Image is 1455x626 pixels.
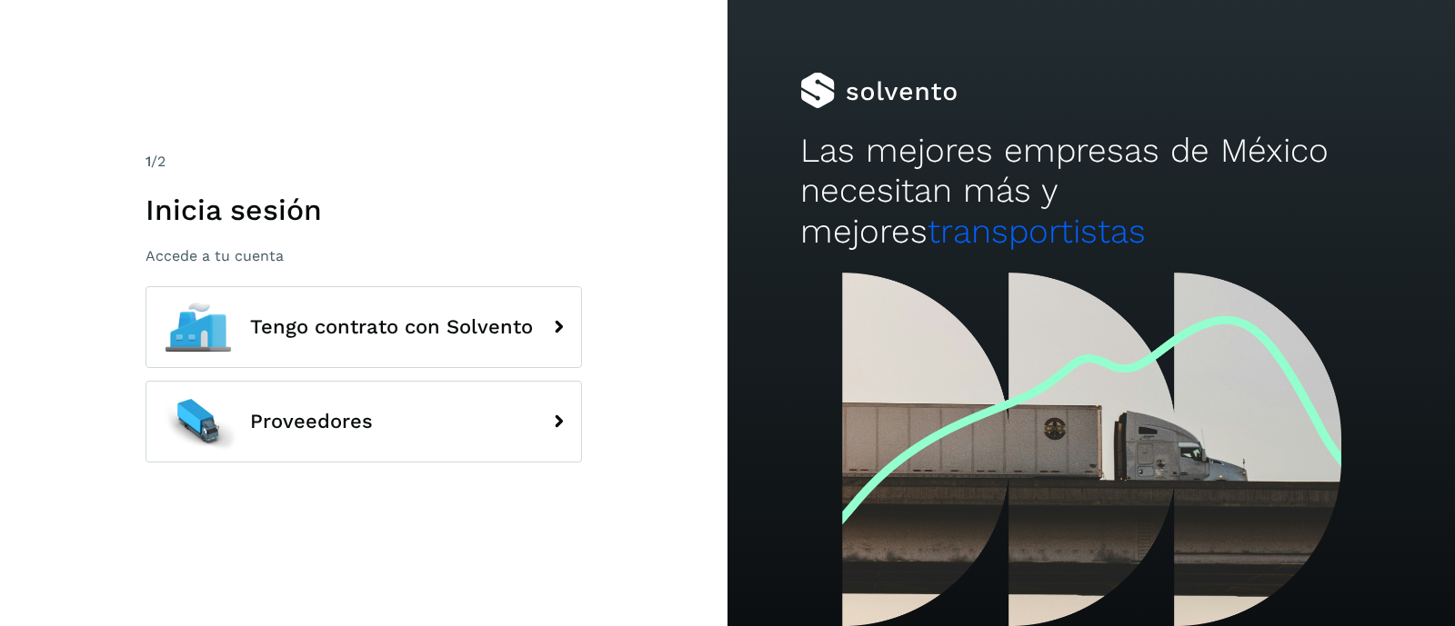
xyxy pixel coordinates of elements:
[928,212,1146,251] span: transportistas
[145,247,582,264] p: Accede a tu cuenta
[145,286,582,368] button: Tengo contrato con Solvento
[800,131,1382,252] h2: Las mejores empresas de México necesitan más y mejores
[145,193,582,227] h1: Inicia sesión
[250,411,373,432] span: Proveedores
[250,316,533,338] span: Tengo contrato con Solvento
[145,151,582,173] div: /2
[145,153,151,170] span: 1
[145,381,582,462] button: Proveedores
